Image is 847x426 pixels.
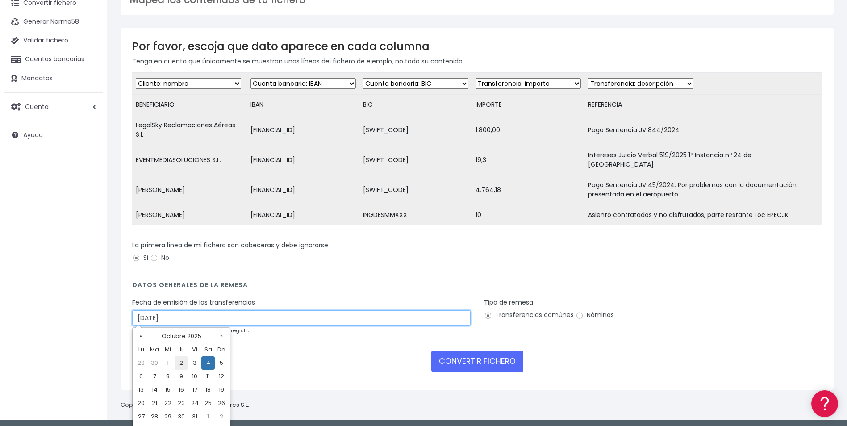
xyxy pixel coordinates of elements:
td: Pago Sentencia JV 45/2024. Por problemas con la documentación presentada en el aeropuerto. [584,175,822,205]
th: Octubre 2025 [148,330,215,343]
td: [FINANCIAL_ID] [247,145,359,175]
td: 6 [134,370,148,383]
h3: Por favor, escoja que dato aparece en cada columna [132,40,822,53]
p: Copyright © 2025 . [121,401,250,410]
td: 13 [134,383,148,397]
td: 31 [188,410,201,423]
td: 1.800,00 [472,115,584,145]
td: IMPORTE [472,95,584,115]
td: 18 [201,383,215,397]
td: 29 [161,410,175,423]
th: Ju [175,343,188,356]
td: [FINANCIAL_ID] [247,205,359,226]
a: Generar Norma58 [4,13,103,31]
span: Ayuda [23,130,43,139]
a: Cuenta [4,97,103,116]
td: [PERSON_NAME] [132,205,247,226]
td: BIC [359,95,472,115]
td: 22 [161,397,175,410]
td: 27 [134,410,148,423]
td: 2 [175,356,188,370]
label: Fecha de emisión de las transferencias [132,298,255,307]
a: Validar fichero [4,31,103,50]
label: Transferencias comúnes [484,310,574,320]
label: No [150,253,169,263]
td: 26 [215,397,228,410]
span: Cuenta [25,102,49,111]
td: 20 [134,397,148,410]
label: La primera línea de mi fichero son cabeceras y debe ignorarse [132,241,328,250]
p: Tenga en cuenta que únicamente se muestran unas líneas del fichero de ejemplo, no todo su contenido. [132,56,822,66]
td: 5 [215,356,228,370]
td: 19 [215,383,228,397]
td: 29 [134,356,148,370]
td: [SWIFT_CODE] [359,115,472,145]
label: Tipo de remesa [484,298,533,307]
th: « [134,330,148,343]
td: 10 [472,205,584,226]
td: Pago Sentencia JV 844/2024 [584,115,822,145]
td: 1 [161,356,175,370]
a: Cuentas bancarias [4,50,103,69]
th: Do [215,343,228,356]
td: 9 [175,370,188,383]
h4: Datos generales de la remesa [132,281,822,293]
td: 8 [161,370,175,383]
td: [SWIFT_CODE] [359,175,472,205]
label: Si [132,253,148,263]
td: 16 [175,383,188,397]
th: Lu [134,343,148,356]
th: » [215,330,228,343]
td: 28 [148,410,161,423]
td: REFERENCIA [584,95,822,115]
td: 7 [148,370,161,383]
td: 11 [201,370,215,383]
small: en caso de que no se incluya en cada registro [132,327,250,334]
a: Mandatos [4,69,103,88]
td: [FINANCIAL_ID] [247,175,359,205]
th: Mi [161,343,175,356]
td: 14 [148,383,161,397]
td: Intereses Juicio Verbal 519/2025 1º Instancia nº 24 de [GEOGRAPHIC_DATA] [584,145,822,175]
td: 12 [215,370,228,383]
a: Ayuda [4,125,103,144]
td: LegalSky Reclamaciones Aéreas S.L [132,115,247,145]
td: 1 [201,410,215,423]
td: INGDESMMXXX [359,205,472,226]
td: IBAN [247,95,359,115]
td: [PERSON_NAME] [132,175,247,205]
td: 2 [215,410,228,423]
td: BENEFICIARIO [132,95,247,115]
td: Asiento contratados y no disfrutados, parte restante Loc EPECJK [584,205,822,226]
th: Ma [148,343,161,356]
td: 4 [201,356,215,370]
td: 10 [188,370,201,383]
button: CONVERTIR FICHERO [431,351,523,372]
td: [FINANCIAL_ID] [247,115,359,145]
td: EVENTMEDIASOLUCIONES S.L. [132,145,247,175]
td: 25 [201,397,215,410]
td: 15 [161,383,175,397]
td: 4.764,18 [472,175,584,205]
td: 24 [188,397,201,410]
td: 30 [148,356,161,370]
label: Nóminas [576,310,614,320]
td: 21 [148,397,161,410]
td: 23 [175,397,188,410]
td: 3 [188,356,201,370]
th: Vi [188,343,201,356]
td: 30 [175,410,188,423]
th: Sa [201,343,215,356]
td: 19,3 [472,145,584,175]
td: 17 [188,383,201,397]
td: [SWIFT_CODE] [359,145,472,175]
